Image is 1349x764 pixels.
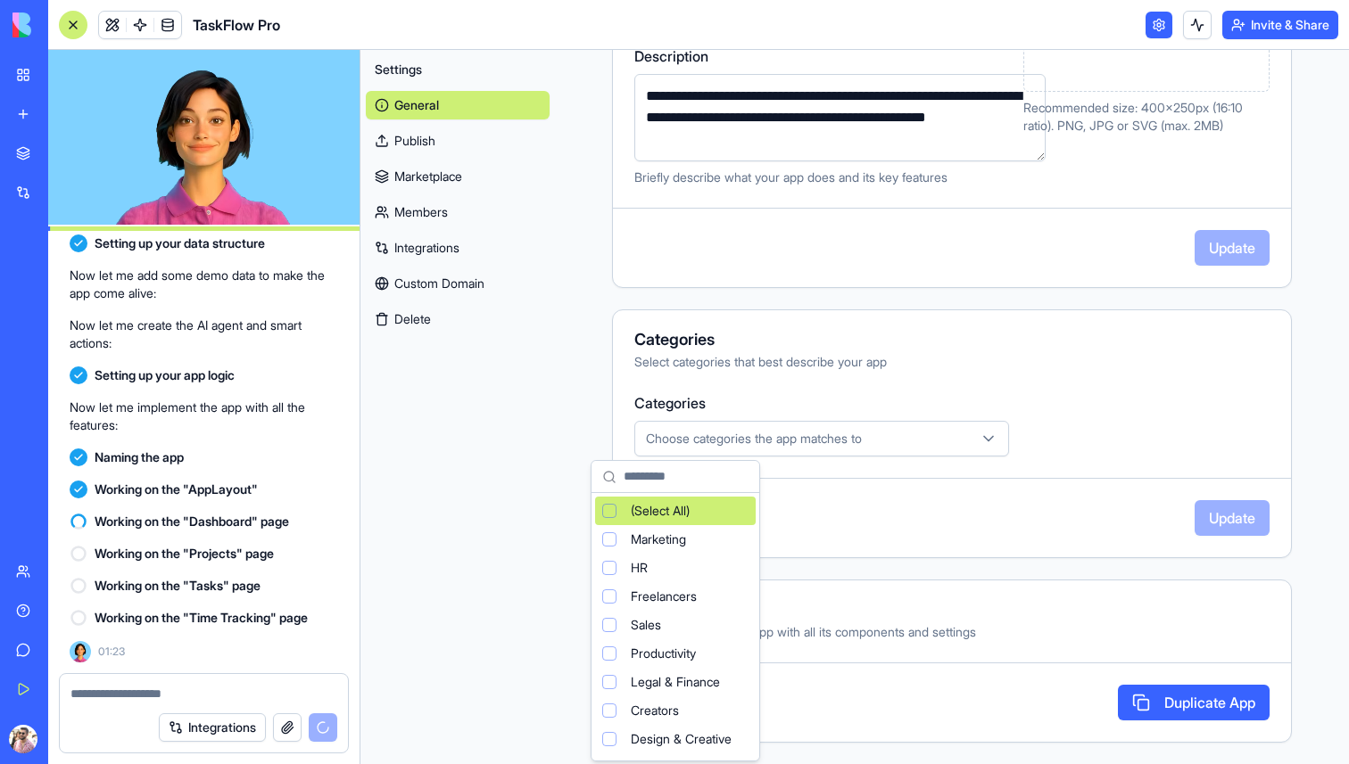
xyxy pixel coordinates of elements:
[631,673,720,691] span: Legal & Finance
[631,502,690,520] span: (Select All)
[631,702,679,719] span: Creators
[631,587,697,605] span: Freelancers
[631,730,732,748] span: Design & Creative
[631,645,696,662] span: Productivity
[631,616,661,634] span: Sales
[631,559,648,577] span: HR
[631,530,686,548] span: Marketing
[592,493,759,760] div: Suggestions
